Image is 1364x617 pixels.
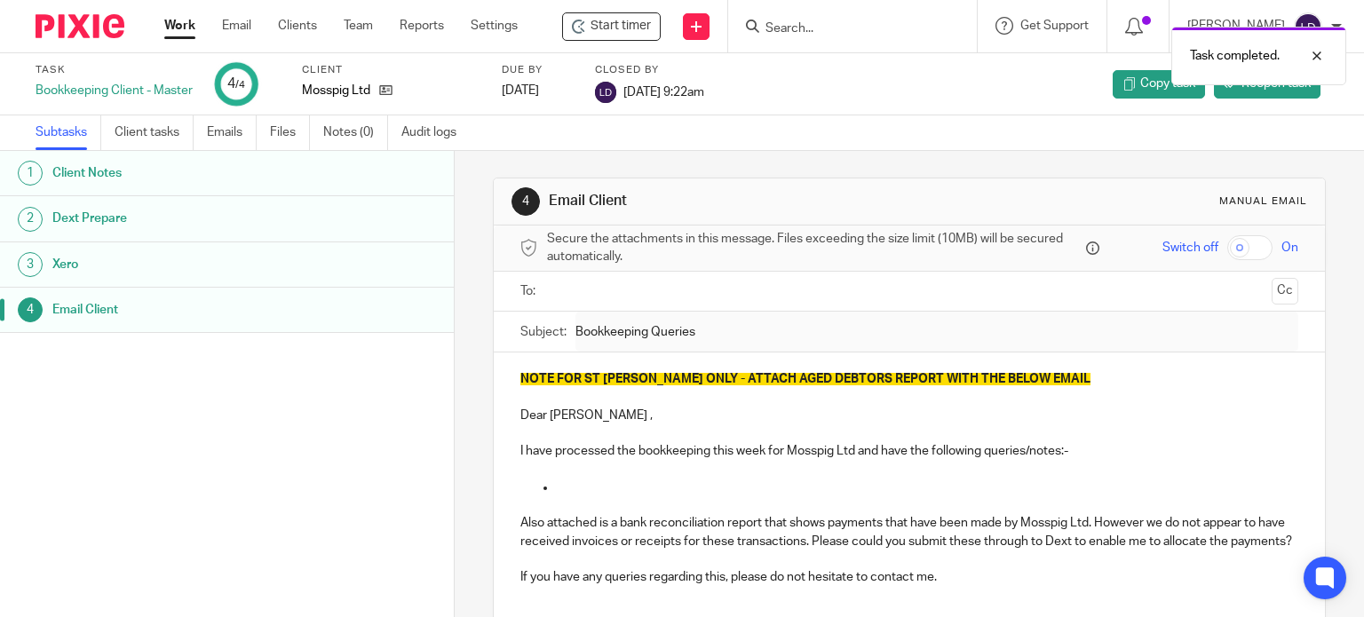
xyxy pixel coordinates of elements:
[520,282,540,300] label: To:
[520,323,567,341] label: Subject:
[591,17,651,36] span: Start timer
[1190,47,1280,65] p: Task completed.
[511,187,540,216] div: 4
[36,82,193,99] div: Bookkeeping Client - Master
[18,297,43,322] div: 4
[520,407,1299,424] p: Dear [PERSON_NAME] ,
[18,161,43,186] div: 1
[520,568,1299,586] p: If you have any queries regarding this, please do not hesitate to contact me.
[36,115,101,150] a: Subtasks
[502,63,573,77] label: Due by
[401,115,470,150] a: Audit logs
[471,17,518,35] a: Settings
[18,207,43,232] div: 2
[595,63,704,77] label: Closed by
[164,17,195,35] a: Work
[1294,12,1322,41] img: svg%3E
[36,63,193,77] label: Task
[1162,239,1218,257] span: Switch off
[1281,239,1298,257] span: On
[520,514,1299,550] p: Also attached is a bank reconciliation report that shows payments that have been made by Mosspig ...
[52,297,308,323] h1: Email Client
[52,160,308,186] h1: Client Notes
[115,115,194,150] a: Client tasks
[18,252,43,277] div: 3
[400,17,444,35] a: Reports
[235,80,245,90] small: /4
[595,82,616,103] img: svg%3E
[547,230,1082,266] span: Secure the attachments in this message. Files exceeding the size limit (10MB) will be secured aut...
[520,442,1299,460] p: I have processed the bookkeeping this week for Mosspig Ltd and have the following queries/notes:-
[344,17,373,35] a: Team
[270,115,310,150] a: Files
[562,12,661,41] div: Mosspig Ltd - Bookkeeping Client - Master
[278,17,317,35] a: Clients
[222,17,251,35] a: Email
[227,74,245,94] div: 4
[323,115,388,150] a: Notes (0)
[52,251,308,278] h1: Xero
[549,192,947,210] h1: Email Client
[52,205,308,232] h1: Dext Prepare
[302,63,480,77] label: Client
[207,115,257,150] a: Emails
[1219,194,1307,209] div: Manual email
[36,14,124,38] img: Pixie
[623,85,704,98] span: [DATE] 9:22am
[1272,278,1298,305] button: Cc
[520,373,1090,385] span: NOTE FOR ST [PERSON_NAME] ONLY - ATTACH AGED DEBTORS REPORT WITH THE BELOW EMAIL
[502,82,573,99] div: [DATE]
[302,82,370,99] p: Mosspig Ltd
